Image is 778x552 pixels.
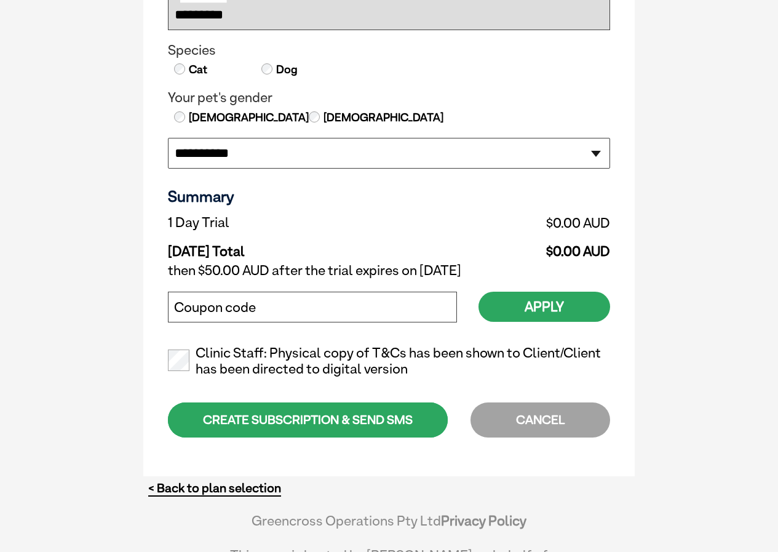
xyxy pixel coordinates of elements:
[174,300,256,316] label: Coupon code
[470,402,610,438] div: CANCEL
[168,402,448,438] div: CREATE SUBSCRIPTION & SEND SMS
[408,212,610,234] td: $0.00 AUD
[168,260,610,282] td: then $50.00 AUD after the trial expires on [DATE]
[211,513,567,541] div: Greencross Operations Pty Ltd
[168,350,189,371] input: Clinic Staff: Physical copy of T&Cs has been shown to Client/Client has been directed to digital ...
[168,234,408,260] td: [DATE] Total
[478,292,610,322] button: Apply
[408,234,610,260] td: $0.00 AUD
[148,481,281,496] a: < Back to plan selection
[441,513,526,529] a: Privacy Policy
[168,90,610,106] legend: Your pet's gender
[168,187,610,206] h3: Summary
[168,42,610,58] legend: Species
[168,212,408,234] td: 1 Day Trial
[168,345,610,377] label: Clinic Staff: Physical copy of T&Cs has been shown to Client/Client has been directed to digital ...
